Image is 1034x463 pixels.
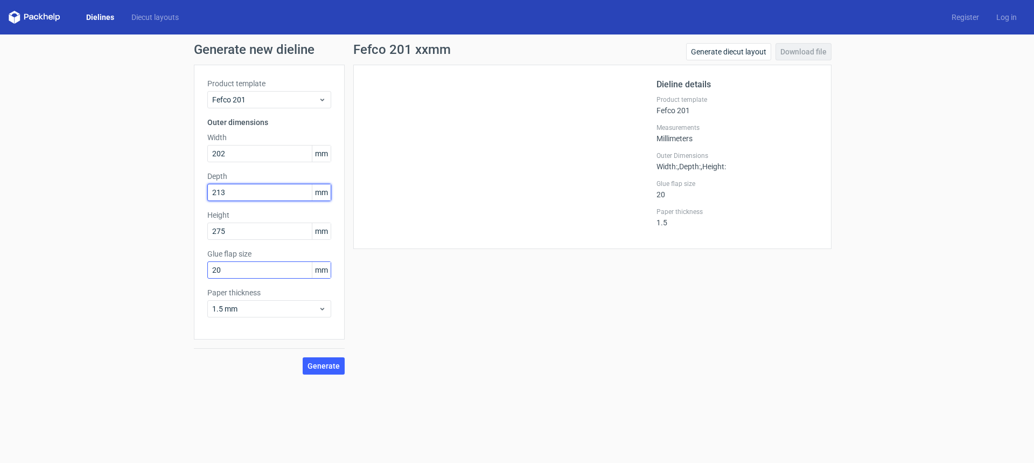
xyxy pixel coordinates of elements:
[303,357,345,375] button: Generate
[656,123,818,132] label: Measurements
[656,162,677,171] span: Width :
[78,12,123,23] a: Dielines
[677,162,701,171] span: , Depth :
[701,162,726,171] span: , Height :
[207,117,331,128] h3: Outer dimensions
[212,94,318,105] span: Fefco 201
[194,43,840,56] h1: Generate new dieline
[656,208,818,227] div: 1.5
[123,12,187,23] a: Diecut layouts
[656,179,818,199] div: 20
[207,210,331,220] label: Height
[312,262,331,278] span: mm
[656,95,818,104] label: Product template
[312,223,331,239] span: mm
[207,287,331,298] label: Paper thickness
[656,208,818,216] label: Paper thickness
[988,12,1025,23] a: Log in
[212,303,318,314] span: 1.5 mm
[308,362,340,370] span: Generate
[312,146,331,162] span: mm
[207,78,331,89] label: Product template
[656,78,818,91] h2: Dieline details
[943,12,988,23] a: Register
[312,184,331,201] span: mm
[207,171,331,182] label: Depth
[207,248,331,259] label: Glue flap size
[353,43,451,56] h1: Fefco 201 xxmm
[686,43,771,60] a: Generate diecut layout
[656,179,818,188] label: Glue flap size
[656,151,818,160] label: Outer Dimensions
[207,132,331,143] label: Width
[656,95,818,115] div: Fefco 201
[656,123,818,143] div: Millimeters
